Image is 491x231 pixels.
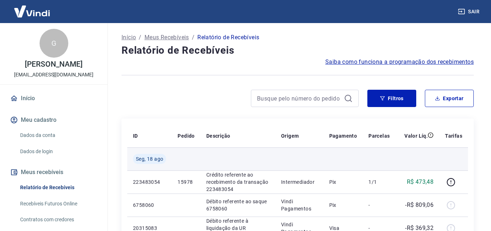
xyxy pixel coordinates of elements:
[133,132,138,139] p: ID
[456,5,482,18] button: Sair
[9,90,99,106] a: Início
[206,132,230,139] p: Descrição
[136,155,163,163] span: Seg, 18 ago
[404,132,428,139] p: Valor Líq.
[9,112,99,128] button: Meu cadastro
[368,132,390,139] p: Parcelas
[121,33,136,42] a: Início
[17,196,99,211] a: Recebíveis Futuros Online
[325,58,474,66] a: Saiba como funciona a programação dos recebimentos
[206,171,270,193] p: Crédito referente ao recebimento da transação 223483054
[14,71,93,79] p: [EMAIL_ADDRESS][DOMAIN_NAME]
[405,201,433,209] p: -R$ 809,06
[139,33,141,42] p: /
[17,180,99,195] a: Relatório de Recebíveis
[121,43,474,58] h4: Relatório de Recebíveis
[192,33,194,42] p: /
[329,132,357,139] p: Pagamento
[257,93,341,104] input: Busque pelo número do pedido
[178,178,194,186] p: 15978
[133,201,166,209] p: 6758060
[17,212,99,227] a: Contratos com credores
[281,132,299,139] p: Origem
[368,201,390,209] p: -
[17,144,99,159] a: Dados de login
[445,132,462,139] p: Tarifas
[144,33,189,42] a: Meus Recebíveis
[329,178,357,186] p: Pix
[367,90,416,107] button: Filtros
[197,33,259,42] p: Relatório de Recebíveis
[9,164,99,180] button: Meus recebíveis
[17,128,99,143] a: Dados da conta
[25,61,82,68] p: [PERSON_NAME]
[368,178,390,186] p: 1/1
[407,178,434,186] p: R$ 473,48
[281,198,318,212] p: Vindi Pagamentos
[206,198,270,212] p: Débito referente ao saque 6758060
[178,132,194,139] p: Pedido
[425,90,474,107] button: Exportar
[9,0,55,22] img: Vindi
[133,178,166,186] p: 223483054
[329,201,357,209] p: Pix
[40,29,68,58] div: G
[281,178,318,186] p: Intermediador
